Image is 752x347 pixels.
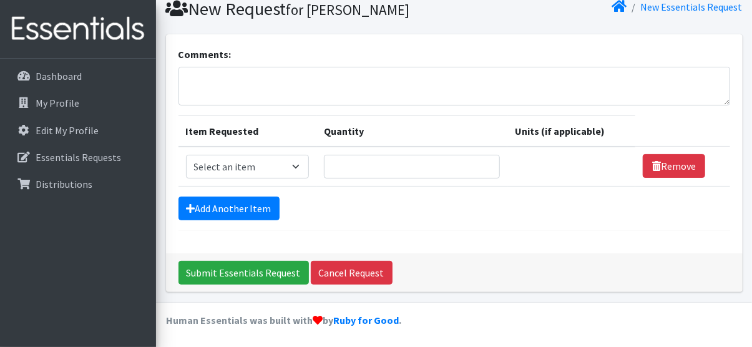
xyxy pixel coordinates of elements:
[316,115,507,147] th: Quantity
[641,1,743,13] a: New Essentials Request
[5,145,151,170] a: Essentials Requests
[178,197,280,220] a: Add Another Item
[286,1,410,19] small: for [PERSON_NAME]
[5,90,151,115] a: My Profile
[5,118,151,143] a: Edit My Profile
[36,70,82,82] p: Dashboard
[311,261,393,285] a: Cancel Request
[643,154,705,178] a: Remove
[178,261,309,285] input: Submit Essentials Request
[36,151,121,164] p: Essentials Requests
[36,124,99,137] p: Edit My Profile
[178,115,317,147] th: Item Requested
[166,314,401,326] strong: Human Essentials was built with by .
[36,178,92,190] p: Distributions
[5,172,151,197] a: Distributions
[5,64,151,89] a: Dashboard
[333,314,399,326] a: Ruby for Good
[178,47,232,62] label: Comments:
[36,97,79,109] p: My Profile
[5,8,151,50] img: HumanEssentials
[507,115,635,147] th: Units (if applicable)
